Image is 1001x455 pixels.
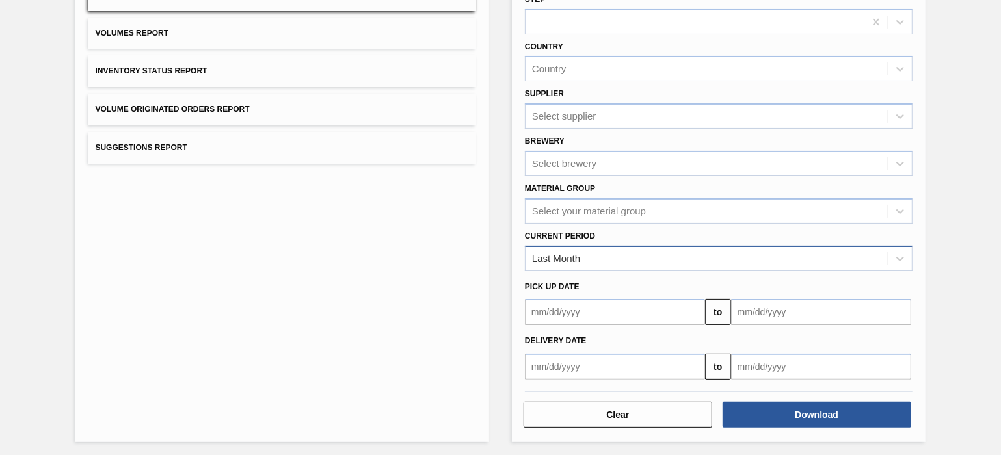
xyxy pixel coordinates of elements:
label: Material Group [525,184,595,193]
div: Select your material group [532,205,646,216]
div: Select supplier [532,111,596,122]
input: mm/dd/yyyy [731,354,911,380]
div: Select brewery [532,158,596,169]
span: Pick up Date [525,282,580,291]
button: Clear [524,402,712,428]
button: Volumes Report [88,18,476,49]
span: Volume Originated Orders Report [95,105,249,114]
label: Current Period [525,231,595,240]
button: Suggestions Report [88,132,476,164]
span: Delivery Date [525,336,586,345]
input: mm/dd/yyyy [525,299,705,325]
label: Supplier [525,89,564,98]
span: Inventory Status Report [95,66,207,75]
input: mm/dd/yyyy [525,354,705,380]
button: Volume Originated Orders Report [88,94,476,125]
span: Volumes Report [95,29,168,38]
input: mm/dd/yyyy [731,299,911,325]
div: Last Month [532,253,580,264]
label: Brewery [525,136,565,146]
button: Inventory Status Report [88,55,476,87]
button: to [705,299,731,325]
div: Country [532,64,567,75]
span: Suggestions Report [95,143,187,152]
label: Country [525,42,563,51]
button: Download [723,402,911,428]
button: to [705,354,731,380]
